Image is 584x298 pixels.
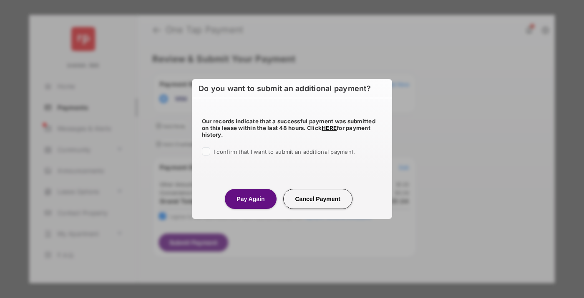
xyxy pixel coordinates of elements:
h2: Do you want to submit an additional payment? [192,79,392,98]
a: HERE [322,125,337,131]
span: I confirm that I want to submit an additional payment. [214,148,355,155]
button: Cancel Payment [283,189,352,209]
button: Pay Again [225,189,276,209]
h5: Our records indicate that a successful payment was submitted on this lease within the last 48 hou... [202,118,382,138]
